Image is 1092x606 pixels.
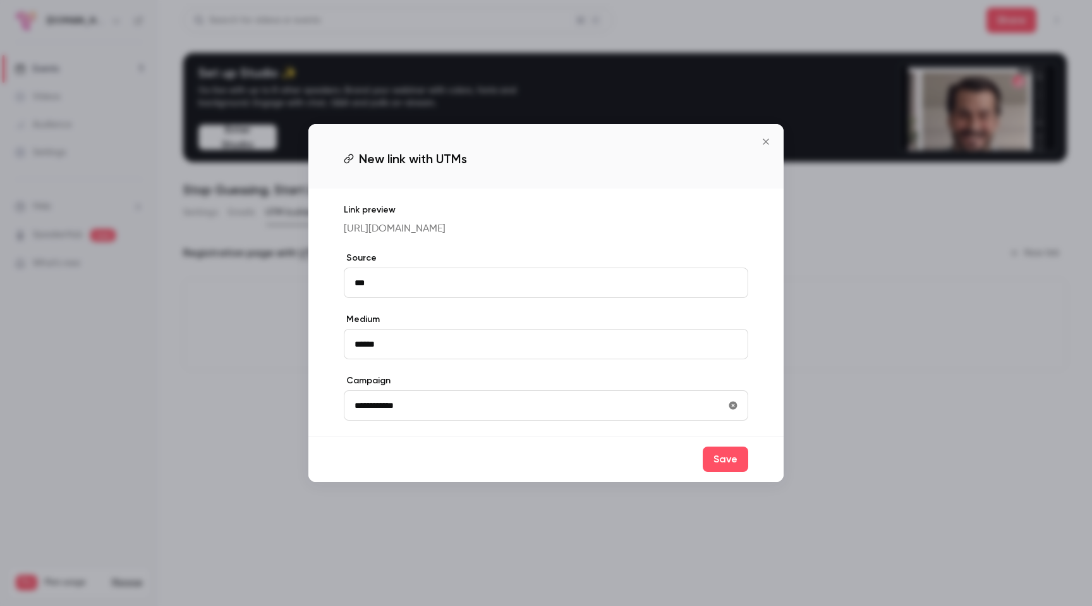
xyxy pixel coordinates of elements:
span: New link with UTMs [359,149,467,168]
label: Source [344,252,748,264]
button: Close [753,129,779,154]
p: Link preview [344,204,748,216]
button: Save [703,447,748,472]
p: [URL][DOMAIN_NAME] [344,221,748,237]
label: Medium [344,313,748,326]
button: utmCampaign [723,395,743,416]
label: Campaign [344,374,748,387]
